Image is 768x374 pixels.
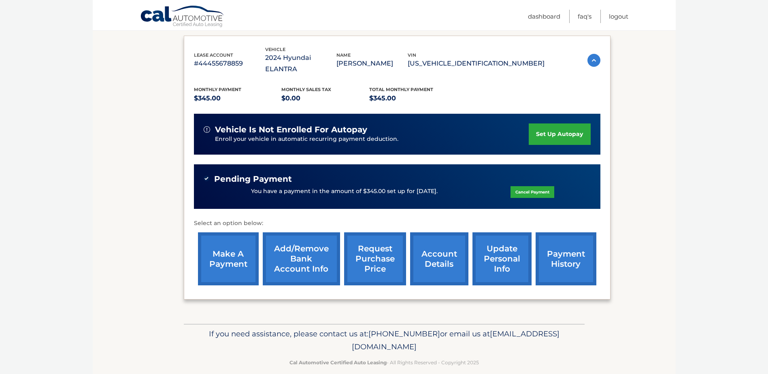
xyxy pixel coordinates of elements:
[194,52,233,58] span: lease account
[609,10,628,23] a: Logout
[215,125,367,135] span: vehicle is not enrolled for autopay
[189,358,579,367] p: - All Rights Reserved - Copyright 2025
[263,232,340,285] a: Add/Remove bank account info
[408,58,545,69] p: [US_VEHICLE_IDENTIFICATION_NUMBER]
[140,5,225,29] a: Cal Automotive
[265,47,285,52] span: vehicle
[214,174,292,184] span: Pending Payment
[369,87,433,92] span: Total Monthly Payment
[368,329,440,338] span: [PHONE_NUMBER]
[289,359,387,365] strong: Cal Automotive Certified Auto Leasing
[204,126,210,133] img: alert-white.svg
[194,93,282,104] p: $345.00
[194,58,265,69] p: #44455678859
[251,187,438,196] p: You have a payment in the amount of $345.00 set up for [DATE].
[408,52,416,58] span: vin
[511,186,554,198] a: Cancel Payment
[410,232,468,285] a: account details
[336,58,408,69] p: [PERSON_NAME]
[215,135,529,144] p: Enroll your vehicle in automatic recurring payment deduction.
[265,52,336,75] p: 2024 Hyundai ELANTRA
[194,219,600,228] p: Select an option below:
[336,52,351,58] span: name
[536,232,596,285] a: payment history
[344,232,406,285] a: request purchase price
[587,54,600,67] img: accordion-active.svg
[204,176,209,181] img: check-green.svg
[529,123,590,145] a: set up autopay
[578,10,591,23] a: FAQ's
[198,232,259,285] a: make a payment
[528,10,560,23] a: Dashboard
[189,327,579,353] p: If you need assistance, please contact us at: or email us at
[281,87,331,92] span: Monthly sales Tax
[194,87,241,92] span: Monthly Payment
[352,329,560,351] span: [EMAIL_ADDRESS][DOMAIN_NAME]
[369,93,457,104] p: $345.00
[472,232,532,285] a: update personal info
[281,93,369,104] p: $0.00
